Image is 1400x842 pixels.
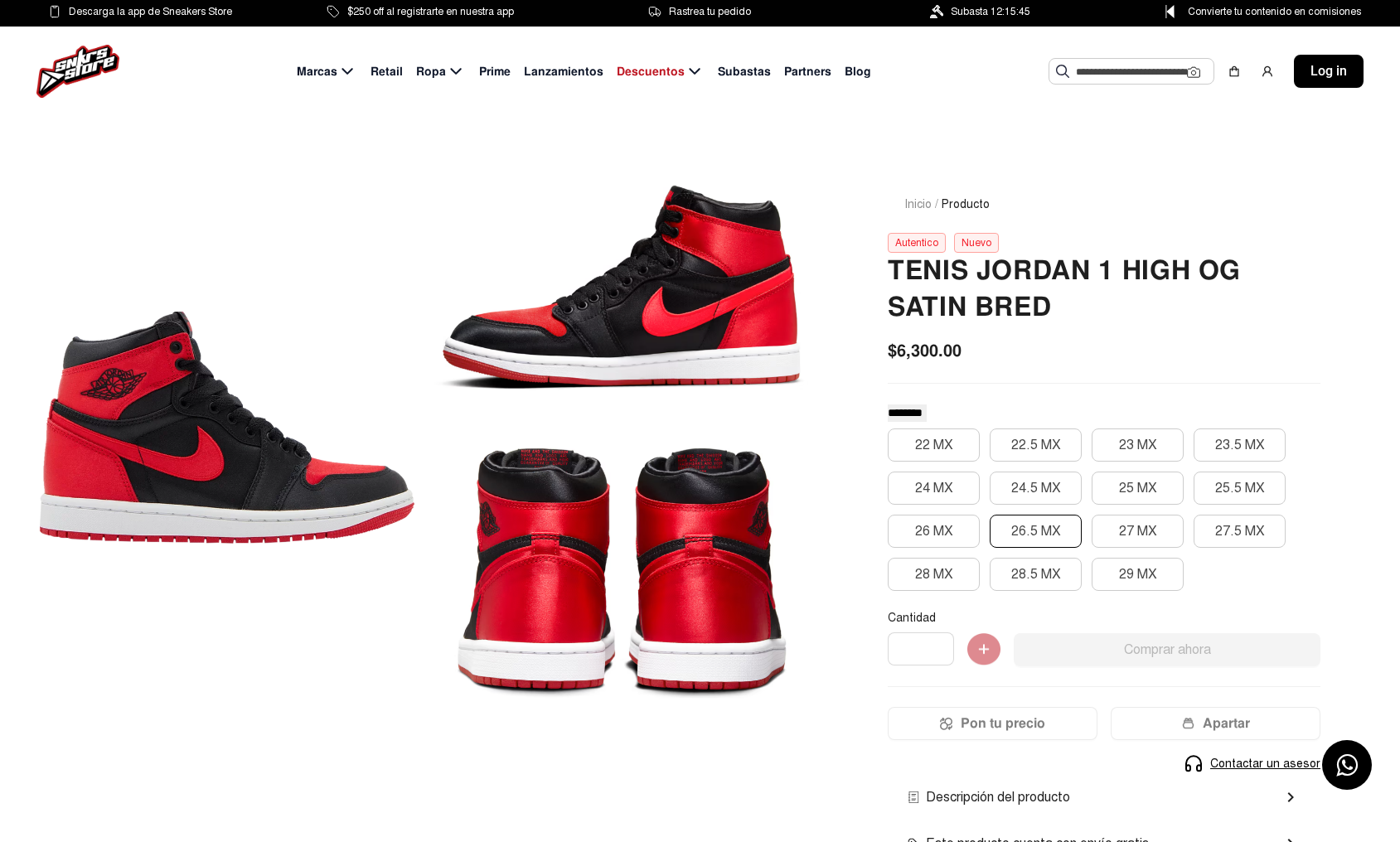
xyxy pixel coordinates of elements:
p: Cantidad [888,611,1320,626]
span: Descarga la app de Sneakers Store [69,2,232,21]
button: 29 MX [1092,558,1184,591]
button: Apartar [1111,707,1320,740]
button: 28.5 MX [990,558,1082,591]
span: Ropa [416,63,446,80]
button: 26.5 MX [990,515,1082,548]
button: 27.5 MX [1194,515,1286,548]
button: 28 MX [888,558,980,591]
button: 25 MX [1092,472,1184,505]
img: Agregar al carrito [967,633,1000,666]
h2: Tenis Jordan 1 High Og Satin Bred [888,253,1320,326]
img: logo [36,45,119,98]
mat-icon: chevron_right [1281,787,1301,807]
span: Rastrea tu pedido [669,2,751,21]
span: Subasta 12:15:45 [951,2,1030,21]
span: $6,300.00 [888,338,962,363]
div: Nuevo [954,233,999,253]
button: Comprar ahora [1014,633,1320,666]
button: Pon tu precio [888,707,1097,740]
span: Descuentos [617,63,685,80]
button: 22.5 MX [990,428,1082,462]
span: Prime [479,63,511,80]
span: Subastas [718,63,771,80]
button: 23.5 MX [1194,428,1286,462]
span: Lanzamientos [524,63,603,80]
img: wallet-05.png [1182,717,1194,730]
button: 24 MX [888,472,980,505]
span: Descripción del producto [908,787,1070,807]
img: user [1261,65,1274,78]
span: Marcas [297,63,337,80]
button: 24.5 MX [990,472,1082,505]
img: Cámara [1187,65,1200,79]
img: Control Point Icon [1160,5,1180,18]
span: $250 off al registrarte en nuestra app [347,2,514,21]
button: 23 MX [1092,428,1184,462]
span: Contactar un asesor [1210,755,1320,772]
button: 25.5 MX [1194,472,1286,505]
img: envio [908,791,919,803]
span: Log in [1310,61,1347,81]
img: Icon.png [940,717,952,730]
img: Buscar [1056,65,1069,78]
span: Partners [784,63,831,80]
button: 22 MX [888,428,980,462]
span: Convierte tu contenido en comisiones [1188,2,1361,21]
span: Blog [845,63,871,80]
img: shopping [1228,65,1241,78]
button: 26 MX [888,515,980,548]
div: Autentico [888,233,946,253]
span: Producto [942,196,990,213]
button: 27 MX [1092,515,1184,548]
span: Retail [371,63,403,80]
a: Inicio [904,197,932,211]
span: / [935,196,938,213]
